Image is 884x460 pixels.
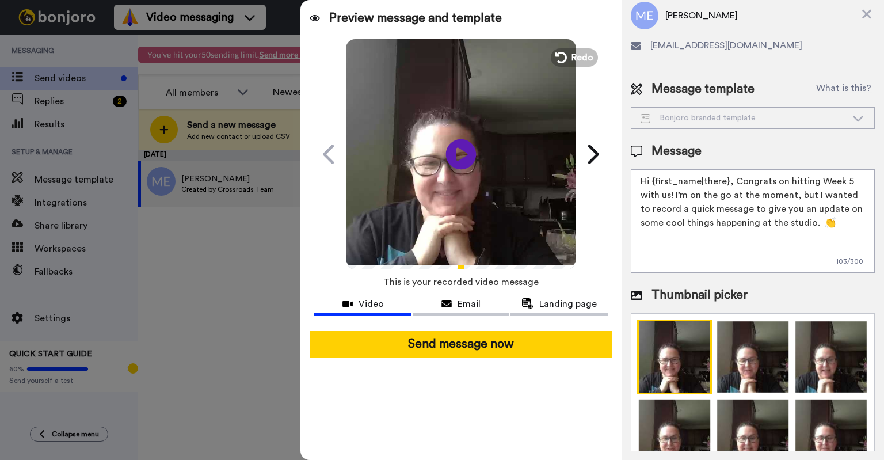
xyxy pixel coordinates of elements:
[310,331,612,358] button: Send message now
[715,320,790,394] img: 9k=
[383,269,539,295] span: This is your recorded video message
[794,320,868,394] img: Z
[359,297,384,311] span: Video
[637,320,712,394] img: 2Q==
[651,287,748,304] span: Thumbnail picker
[641,114,650,123] img: Message-temps.svg
[641,112,847,124] div: Bonjoro branded template
[539,297,597,311] span: Landing page
[651,143,702,160] span: Message
[651,81,755,98] span: Message template
[458,297,481,311] span: Email
[631,169,875,273] textarea: Hi {first_name|there}, Congrats on hitting Week 5 with us! I’m on the go at the moment, but I wan...
[813,81,875,98] button: What is this?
